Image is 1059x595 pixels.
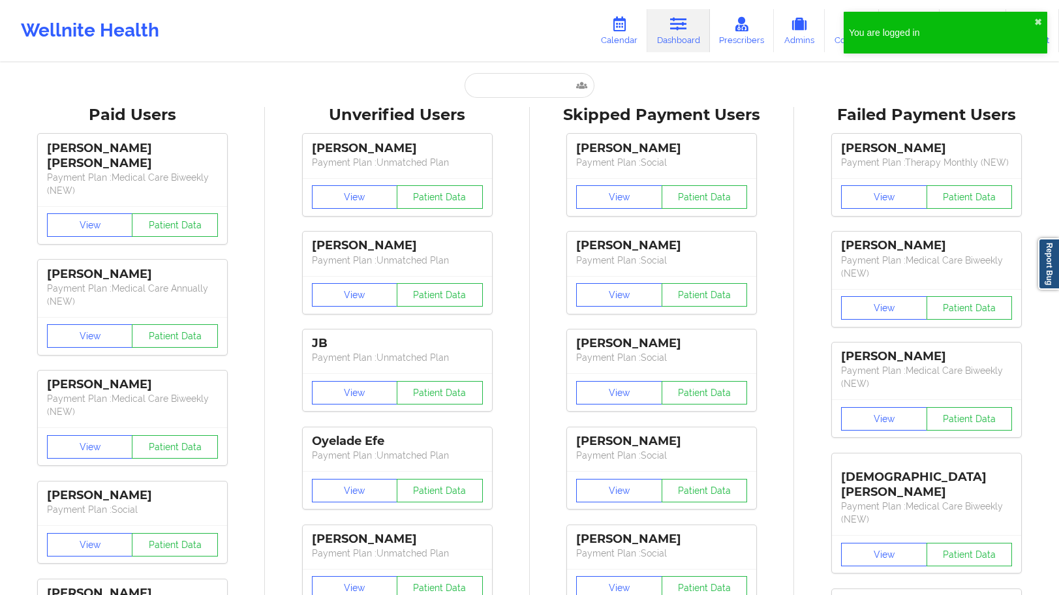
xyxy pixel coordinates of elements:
[576,351,747,364] p: Payment Plan : Social
[312,283,398,307] button: View
[312,351,483,364] p: Payment Plan : Unmatched Plan
[47,171,218,197] p: Payment Plan : Medical Care Biweekly (NEW)
[841,156,1012,169] p: Payment Plan : Therapy Monthly (NEW)
[576,254,747,267] p: Payment Plan : Social
[825,9,879,52] a: Coaches
[841,296,927,320] button: View
[47,488,218,503] div: [PERSON_NAME]
[274,105,521,125] div: Unverified Users
[927,296,1013,320] button: Patient Data
[591,9,647,52] a: Calendar
[576,547,747,560] p: Payment Plan : Social
[576,381,662,404] button: View
[1038,238,1059,290] a: Report Bug
[312,185,398,209] button: View
[47,141,218,171] div: [PERSON_NAME] [PERSON_NAME]
[841,254,1012,280] p: Payment Plan : Medical Care Biweekly (NEW)
[710,9,775,52] a: Prescribers
[576,238,747,253] div: [PERSON_NAME]
[647,9,710,52] a: Dashboard
[576,532,747,547] div: [PERSON_NAME]
[841,543,927,566] button: View
[47,267,218,282] div: [PERSON_NAME]
[47,533,133,557] button: View
[576,141,747,156] div: [PERSON_NAME]
[841,349,1012,364] div: [PERSON_NAME]
[47,392,218,418] p: Payment Plan : Medical Care Biweekly (NEW)
[841,500,1012,526] p: Payment Plan : Medical Care Biweekly (NEW)
[47,503,218,516] p: Payment Plan : Social
[312,156,483,169] p: Payment Plan : Unmatched Plan
[927,185,1013,209] button: Patient Data
[312,238,483,253] div: [PERSON_NAME]
[312,449,483,462] p: Payment Plan : Unmatched Plan
[841,407,927,431] button: View
[662,381,748,404] button: Patient Data
[774,9,825,52] a: Admins
[1034,17,1042,27] button: close
[132,435,218,459] button: Patient Data
[576,479,662,502] button: View
[9,105,256,125] div: Paid Users
[47,377,218,392] div: [PERSON_NAME]
[576,185,662,209] button: View
[397,479,483,502] button: Patient Data
[927,543,1013,566] button: Patient Data
[312,547,483,560] p: Payment Plan : Unmatched Plan
[841,185,927,209] button: View
[803,105,1050,125] div: Failed Payment Users
[312,381,398,404] button: View
[47,282,218,308] p: Payment Plan : Medical Care Annually (NEW)
[312,532,483,547] div: [PERSON_NAME]
[312,141,483,156] div: [PERSON_NAME]
[576,336,747,351] div: [PERSON_NAME]
[397,381,483,404] button: Patient Data
[576,449,747,462] p: Payment Plan : Social
[312,479,398,502] button: View
[662,283,748,307] button: Patient Data
[312,254,483,267] p: Payment Plan : Unmatched Plan
[47,435,133,459] button: View
[312,434,483,449] div: Oyelade Efe
[662,185,748,209] button: Patient Data
[47,324,133,348] button: View
[312,336,483,351] div: JB
[841,364,1012,390] p: Payment Plan : Medical Care Biweekly (NEW)
[927,407,1013,431] button: Patient Data
[539,105,786,125] div: Skipped Payment Users
[576,283,662,307] button: View
[132,324,218,348] button: Patient Data
[841,238,1012,253] div: [PERSON_NAME]
[576,434,747,449] div: [PERSON_NAME]
[47,213,133,237] button: View
[662,479,748,502] button: Patient Data
[397,283,483,307] button: Patient Data
[849,26,1034,39] div: You are logged in
[132,533,218,557] button: Patient Data
[132,213,218,237] button: Patient Data
[841,460,1012,500] div: [DEMOGRAPHIC_DATA][PERSON_NAME]
[576,156,747,169] p: Payment Plan : Social
[397,185,483,209] button: Patient Data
